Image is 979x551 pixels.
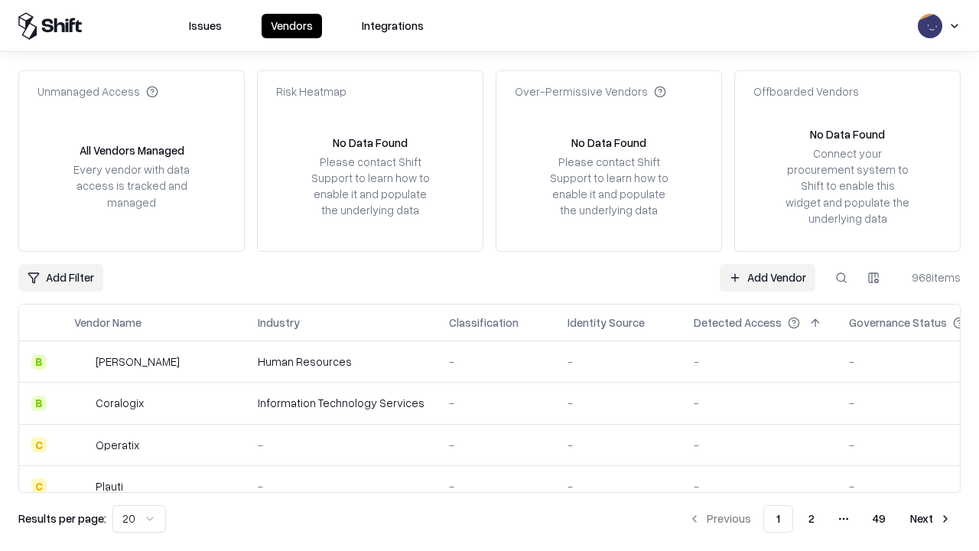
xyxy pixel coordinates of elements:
img: Deel [74,354,89,370]
button: Issues [180,14,231,38]
div: Risk Heatmap [276,83,346,99]
div: [PERSON_NAME] [96,354,180,370]
div: Please contact Shift Support to learn how to enable it and populate the underlying data [307,154,434,219]
div: Please contact Shift Support to learn how to enable it and populate the underlying data [545,154,672,219]
div: - [568,437,669,453]
div: No Data Found [571,135,646,151]
div: Information Technology Services [258,395,424,411]
div: Operatix [96,437,139,453]
button: 49 [860,505,898,533]
a: Add Vendor [720,264,815,292]
div: - [568,478,669,494]
img: Plauti [74,478,89,494]
p: Results per page: [18,510,106,527]
div: Human Resources [258,354,424,370]
div: - [449,354,543,370]
div: All Vendors Managed [80,142,184,158]
button: 2 [796,505,827,533]
div: Offboarded Vendors [753,83,859,99]
div: - [694,478,825,494]
div: - [694,395,825,411]
img: Operatix [74,437,89,452]
div: - [568,395,669,411]
img: Coralogix [74,396,89,411]
div: C [31,478,47,494]
div: C [31,437,47,452]
div: - [449,395,543,411]
div: No Data Found [333,135,408,151]
div: Identity Source [568,315,645,331]
div: Connect your procurement system to Shift to enable this widget and populate the underlying data [784,145,911,227]
div: Governance Status [849,315,947,331]
div: Every vendor with data access is tracked and managed [68,161,195,210]
div: - [449,437,543,453]
div: - [449,478,543,494]
div: Classification [449,315,519,331]
div: Coralogix [96,395,144,411]
div: Detected Access [694,315,782,331]
div: - [694,437,825,453]
button: Vendors [262,14,322,38]
div: Vendor Name [74,315,141,331]
button: Next [901,505,961,533]
div: - [568,354,669,370]
div: Industry [258,315,300,331]
div: Unmanaged Access [37,83,158,99]
button: Integrations [353,14,433,38]
div: - [258,437,424,453]
div: B [31,354,47,370]
div: - [694,354,825,370]
div: - [258,478,424,494]
div: Over-Permissive Vendors [515,83,666,99]
nav: pagination [679,505,961,533]
button: Add Filter [18,264,103,292]
div: Plauti [96,478,123,494]
div: No Data Found [810,126,885,142]
div: B [31,396,47,411]
div: 968 items [899,269,961,285]
button: 1 [763,505,793,533]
